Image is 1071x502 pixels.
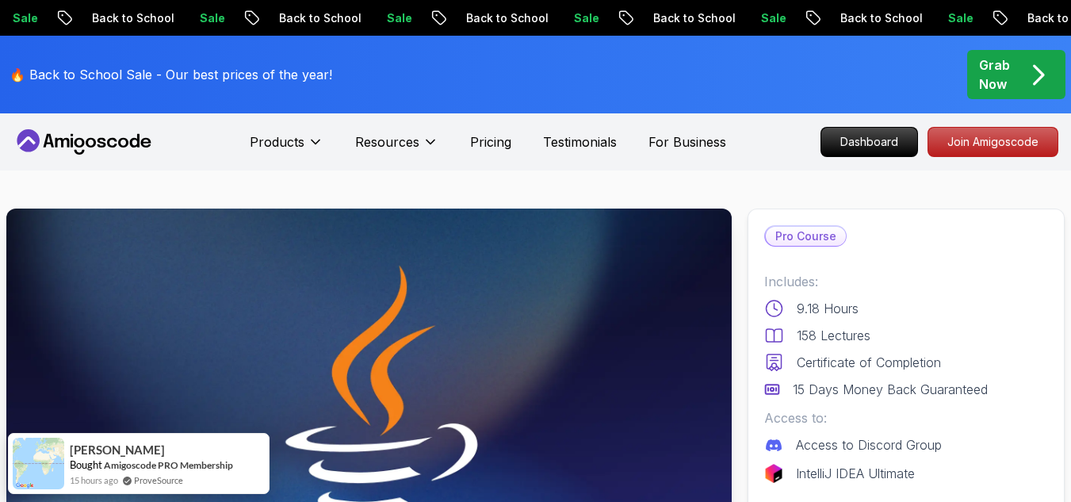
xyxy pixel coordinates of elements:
[764,408,1048,427] p: Access to:
[931,10,981,26] p: Sale
[764,464,783,483] img: jetbrains logo
[134,473,183,487] a: ProveSource
[75,10,182,26] p: Back to School
[250,132,323,164] button: Products
[797,326,870,345] p: 158 Lectures
[797,299,859,318] p: 9.18 Hours
[928,128,1058,156] p: Join Amigoscode
[636,10,744,26] p: Back to School
[821,128,917,156] p: Dashboard
[928,127,1058,157] a: Join Amigoscode
[557,10,607,26] p: Sale
[104,458,233,472] a: Amigoscode PRO Membership
[355,132,438,164] button: Resources
[250,132,304,151] p: Products
[797,353,941,372] p: Certificate of Completion
[13,438,64,489] img: provesource social proof notification image
[70,443,165,457] span: [PERSON_NAME]
[70,458,102,471] span: Bought
[70,473,118,487] span: 15 hours ago
[979,56,1010,94] p: Grab Now
[823,10,931,26] p: Back to School
[470,132,511,151] a: Pricing
[182,10,233,26] p: Sale
[449,10,557,26] p: Back to School
[764,272,1048,291] p: Includes:
[796,464,915,483] p: IntelliJ IDEA Ultimate
[369,10,420,26] p: Sale
[796,435,942,454] p: Access to Discord Group
[820,127,918,157] a: Dashboard
[543,132,617,151] a: Testimonials
[10,65,332,84] p: 🔥 Back to School Sale - Our best prices of the year!
[262,10,369,26] p: Back to School
[744,10,794,26] p: Sale
[355,132,419,151] p: Resources
[766,227,846,246] p: Pro Course
[648,132,726,151] a: For Business
[793,380,988,399] p: 15 Days Money Back Guaranteed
